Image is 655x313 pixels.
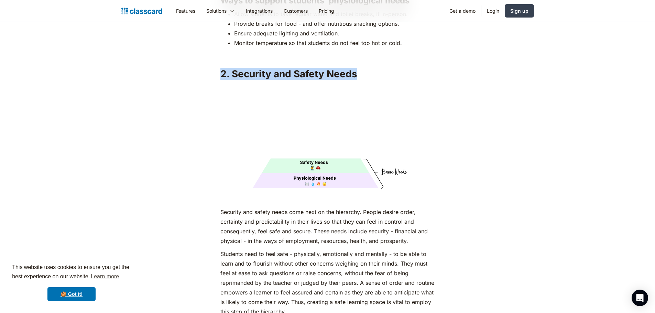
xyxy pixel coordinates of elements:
a: Pricing [313,3,340,19]
a: Customers [278,3,313,19]
img: Maslow's Hierarchy: Safety Needs [220,83,435,191]
a: learn more about cookies [90,271,120,282]
p: ‍ [220,51,435,61]
p: Security and safety needs come next on the hierarchy. People desire order, certainty and predicta... [220,207,435,246]
a: Get a demo [444,3,481,19]
a: dismiss cookie message [47,287,96,301]
div: cookieconsent [6,257,138,308]
div: Solutions [206,7,227,14]
li: Monitor temperature so that students do not feel too hot or cold. [234,38,435,48]
a: Features [171,3,201,19]
h2: 2. Security and Safety Needs [220,68,435,80]
div: Open Intercom Messenger [632,290,648,306]
span: This website uses cookies to ensure you get the best experience on our website. [12,263,131,282]
p: ‍ [220,194,435,204]
a: home [121,6,162,16]
a: Integrations [240,3,278,19]
div: Sign up [510,7,528,14]
li: Provide breaks for food - and offer nutritious snacking options. [234,19,435,29]
div: Solutions [201,3,240,19]
a: Sign up [505,4,534,18]
a: Login [481,3,505,19]
li: Ensure adequate lighting and ventilation. [234,29,435,38]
